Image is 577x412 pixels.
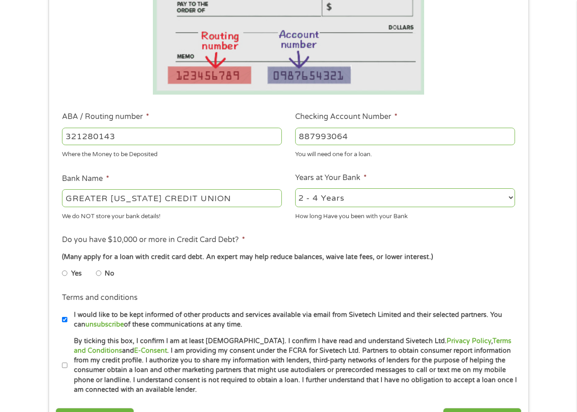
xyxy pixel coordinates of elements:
div: How long Have you been with your Bank [295,209,515,221]
a: Terms and Conditions [74,337,511,355]
a: Privacy Policy [447,337,491,345]
div: Where the Money to be Deposited [62,147,282,159]
div: (Many apply for a loan with credit card debt. An expert may help reduce balances, waive late fees... [62,252,515,262]
label: Do you have $10,000 or more in Credit Card Debt? [62,235,245,245]
div: We do NOT store your bank details! [62,209,282,221]
label: ABA / Routing number [62,112,149,122]
label: Terms and conditions [62,293,138,303]
label: Checking Account Number [295,112,398,122]
label: I would like to be kept informed of other products and services available via email from Sivetech... [67,310,518,330]
label: Bank Name [62,174,109,184]
div: You will need one for a loan. [295,147,515,159]
label: By ticking this box, I confirm I am at least [DEMOGRAPHIC_DATA]. I confirm I have read and unders... [67,336,518,395]
label: Years at Your Bank [295,173,367,183]
input: 263177916 [62,128,282,145]
a: E-Consent [134,347,167,355]
label: No [105,269,114,279]
a: unsubscribe [85,321,124,328]
label: Yes [71,269,82,279]
input: 345634636 [295,128,515,145]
